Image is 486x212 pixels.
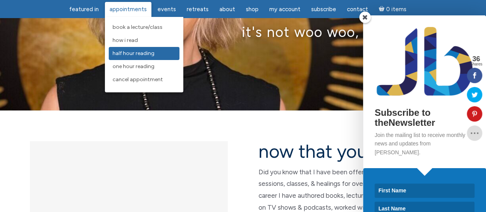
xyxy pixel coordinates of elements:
[109,47,179,60] a: Half Hour Reading
[375,184,474,198] input: First Name
[153,2,181,17] a: Events
[470,62,482,66] span: Shares
[342,2,373,17] a: Contact
[113,24,163,30] span: Book a Lecture/Class
[246,6,259,13] span: Shop
[375,131,474,157] p: Join the mailing list to receive monthly news and updates from [PERSON_NAME].
[470,55,482,62] span: 36
[109,34,179,47] a: How I Read
[113,76,163,83] span: Cancel Appointment
[113,63,154,70] span: One Hour Reading
[109,60,179,73] a: One Hour Reading
[69,6,99,13] span: featured in
[347,6,368,13] span: Contact
[109,21,179,34] a: Book a Lecture/Class
[379,6,386,13] i: Cart
[113,50,154,57] span: Half Hour Reading
[215,2,240,17] a: About
[374,1,411,17] a: Cart0 items
[113,37,138,43] span: How I Read
[259,141,456,162] h2: now that you are here…
[109,6,147,13] span: Appointments
[187,6,209,13] span: Retreats
[182,2,213,17] a: Retreats
[109,73,179,86] a: Cancel Appointment
[241,2,263,17] a: Shop
[65,2,103,17] a: featured in
[311,6,336,13] span: Subscribe
[307,2,341,17] a: Subscribe
[375,108,474,128] h2: Subscribe to theNewsletter
[386,7,406,12] span: 0 items
[265,2,305,17] a: My Account
[219,6,235,13] span: About
[105,2,151,17] a: Appointments
[269,6,300,13] span: My Account
[158,6,176,13] span: Events
[25,23,462,40] p: it's not woo woo, it's true true™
